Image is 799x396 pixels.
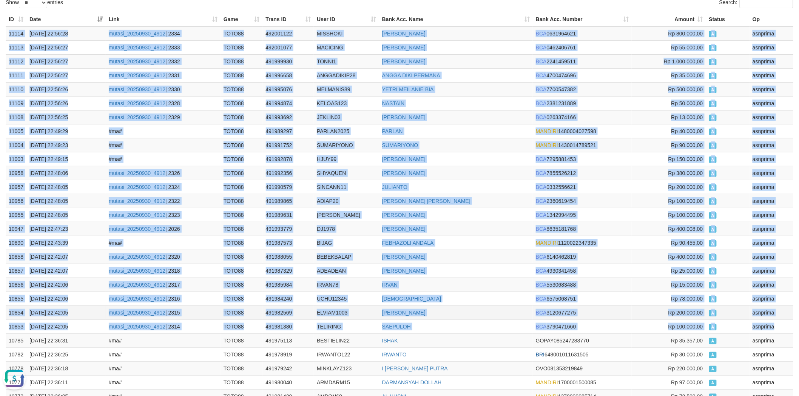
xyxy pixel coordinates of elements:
[750,82,793,96] td: asnprima
[533,319,632,333] td: 3790471660
[536,282,547,288] span: BCA
[6,305,26,319] td: 10854
[709,87,717,93] span: Approved
[536,86,547,92] span: BCA
[109,100,165,106] a: mutasi_20250930_4912
[221,292,263,305] td: TOTO88
[382,226,426,232] a: [PERSON_NAME]
[533,250,632,264] td: 6140462819
[668,184,703,190] span: Rp 200.000,00
[750,236,793,250] td: asnprima
[6,236,26,250] td: 10890
[263,124,314,138] td: 491989297
[106,138,221,152] td: #ma#
[26,12,106,26] th: Date: activate to sort column ascending
[26,305,106,319] td: [DATE] 22:42:05
[671,45,703,51] span: Rp 55.000,00
[533,68,632,82] td: 4700474696
[671,114,703,120] span: Rp 13.000,00
[750,152,793,166] td: asnprima
[6,12,26,26] th: ID: activate to sort column ascending
[26,40,106,54] td: [DATE] 22:56:27
[221,124,263,138] td: TOTO88
[533,180,632,194] td: 0332556621
[106,110,221,124] td: | 2329
[26,194,106,208] td: [DATE] 22:48:05
[314,54,379,68] td: TONNI1
[382,114,426,120] a: [PERSON_NAME]
[382,240,434,246] a: FEBHAZOLI ANDALA
[709,73,717,79] span: Approved
[536,156,547,162] span: BCA
[314,208,379,222] td: [PERSON_NAME]
[314,222,379,236] td: DJ1978
[106,152,221,166] td: #ma#
[26,236,106,250] td: [DATE] 22:43:39
[26,124,106,138] td: [DATE] 22:49:29
[533,26,632,41] td: 0631964621
[109,31,165,37] a: mutasi_20250930_4912
[221,138,263,152] td: TOTO88
[671,296,703,302] span: Rp 78.000,00
[221,54,263,68] td: TOTO88
[314,40,379,54] td: MACICING
[382,170,426,176] a: [PERSON_NAME]
[536,268,547,274] span: BCA
[382,365,448,371] a: I [PERSON_NAME] PUTRA
[106,12,221,26] th: Link: activate to sort column ascending
[750,222,793,236] td: asnprima
[533,264,632,278] td: 4930341458
[6,222,26,236] td: 10947
[26,68,106,82] td: [DATE] 22:56:27
[533,54,632,68] td: 2241459511
[106,68,221,82] td: | 2331
[382,268,426,274] a: [PERSON_NAME]
[382,184,407,190] a: JULIANTO
[221,12,263,26] th: Game: activate to sort column ascending
[533,305,632,319] td: 3120677275
[536,324,547,330] span: BCA
[263,264,314,278] td: 491987329
[109,296,165,302] a: mutasi_20250930_4912
[709,184,717,191] span: Approved
[709,45,717,51] span: Approved
[709,212,717,219] span: Approved
[106,96,221,110] td: | 2328
[6,40,26,54] td: 11113
[26,319,106,333] td: [DATE] 22:42:05
[106,180,221,194] td: | 2324
[671,72,703,78] span: Rp 35.000,00
[106,82,221,96] td: | 2330
[109,72,165,78] a: mutasi_20250930_4912
[536,114,547,120] span: BCA
[382,198,470,204] a: [PERSON_NAME] [PERSON_NAME]
[750,110,793,124] td: asnprima
[668,170,703,176] span: Rp 380.000,00
[536,296,547,302] span: BCA
[536,45,547,51] span: BCA
[221,166,263,180] td: TOTO88
[6,278,26,292] td: 10856
[314,110,379,124] td: JEKLIN03
[382,379,442,385] a: DARMANSYAH DOLLAH
[109,170,165,176] a: mutasi_20250930_4912
[382,156,426,162] a: [PERSON_NAME]
[26,26,106,41] td: [DATE] 22:56:28
[382,142,418,148] a: SUMARIYONO
[671,282,703,288] span: Rp 15.000,00
[26,180,106,194] td: [DATE] 22:48:05
[263,54,314,68] td: 491999930
[668,254,703,260] span: Rp 400.000,00
[314,305,379,319] td: ELVIAM1003
[709,310,717,316] span: Approved
[533,138,632,152] td: 1430014789521
[109,86,165,92] a: mutasi_20250930_4912
[109,282,165,288] a: mutasi_20250930_4912
[6,54,26,68] td: 11112
[533,12,632,26] th: Bank Acc. Number: activate to sort column ascending
[314,250,379,264] td: BEBEKBALAP
[106,194,221,208] td: | 2322
[632,12,706,26] th: Amount: activate to sort column ascending
[536,31,547,37] span: BCA
[221,180,263,194] td: TOTO88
